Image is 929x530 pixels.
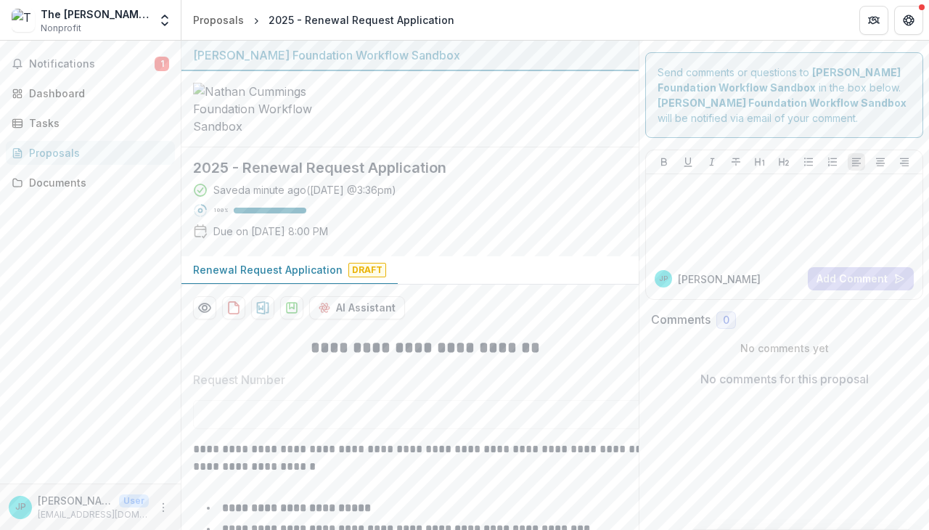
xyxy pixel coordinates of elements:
[678,272,761,287] p: [PERSON_NAME]
[727,153,745,171] button: Strike
[41,22,81,35] span: Nonprofit
[193,12,244,28] div: Proposals
[38,508,149,521] p: [EMAIL_ADDRESS][DOMAIN_NAME]
[775,153,793,171] button: Heading 2
[155,57,169,71] span: 1
[269,12,454,28] div: 2025 - Renewal Request Application
[6,52,175,76] button: Notifications1
[6,171,175,195] a: Documents
[348,263,386,277] span: Draft
[658,97,907,109] strong: [PERSON_NAME] Foundation Workflow Sandbox
[659,275,668,282] div: Jacqui Patterson
[29,58,155,70] span: Notifications
[651,341,917,356] p: No comments yet
[651,313,711,327] h2: Comments
[41,7,149,22] div: The [PERSON_NAME] Legacy Project Inc
[896,153,913,171] button: Align Right
[6,141,175,165] a: Proposals
[193,262,343,277] p: Renewal Request Application
[222,296,245,319] button: download-proposal
[155,499,172,516] button: More
[251,296,274,319] button: download-proposal
[824,153,841,171] button: Ordered List
[213,182,396,197] div: Saved a minute ago ( [DATE] @ 3:36pm )
[29,86,163,101] div: Dashboard
[38,493,113,508] p: [PERSON_NAME]
[872,153,889,171] button: Align Center
[193,296,216,319] button: Preview d820e430-7977-477c-a541-3b68f87debb8-0.pdf
[808,267,914,290] button: Add Comment
[193,371,285,388] p: Request Number
[703,153,721,171] button: Italicize
[6,81,175,105] a: Dashboard
[679,153,697,171] button: Underline
[800,153,817,171] button: Bullet List
[119,494,149,507] p: User
[6,111,175,135] a: Tasks
[894,6,923,35] button: Get Help
[155,6,175,35] button: Open entity switcher
[859,6,888,35] button: Partners
[193,159,604,176] h2: 2025 - Renewal Request Application
[213,224,328,239] p: Due on [DATE] 8:00 PM
[15,502,26,512] div: Jacqui Patterson
[187,9,460,30] nav: breadcrumb
[29,145,163,160] div: Proposals
[848,153,865,171] button: Align Left
[751,153,769,171] button: Heading 1
[309,296,405,319] button: AI Assistant
[193,46,627,64] div: [PERSON_NAME] Foundation Workflow Sandbox
[723,314,729,327] span: 0
[655,153,673,171] button: Bold
[29,115,163,131] div: Tasks
[645,52,923,138] div: Send comments or questions to in the box below. will be notified via email of your comment.
[193,83,338,135] img: Nathan Cummings Foundation Workflow Sandbox
[187,9,250,30] a: Proposals
[213,205,228,216] p: 100 %
[12,9,35,32] img: The Chisholm Legacy Project Inc
[280,296,303,319] button: download-proposal
[700,370,869,388] p: No comments for this proposal
[29,175,163,190] div: Documents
